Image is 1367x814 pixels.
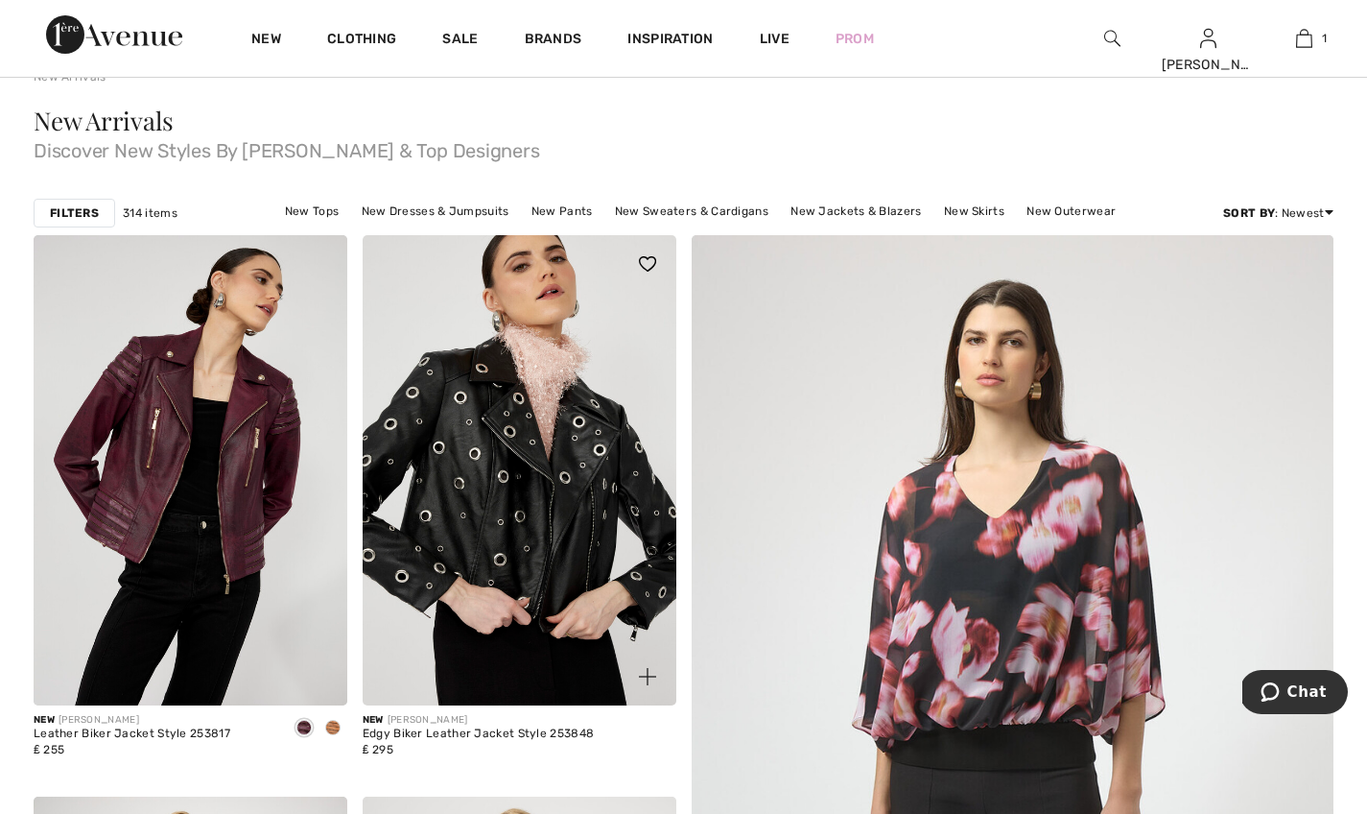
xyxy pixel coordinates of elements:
[34,714,55,726] span: New
[50,204,99,222] strong: Filters
[639,256,656,272] img: heart_black_full.svg
[275,199,348,224] a: New Tops
[123,204,177,222] span: 314 items
[34,104,173,137] span: New Arrivals
[1104,27,1120,50] img: search the website
[522,199,602,224] a: New Pants
[34,235,347,706] img: Leather Biker Jacket Style 253817. Plum
[1296,27,1312,50] img: My Bag
[781,199,931,224] a: New Jackets & Blazers
[34,743,64,756] span: ₤ 255
[605,199,778,224] a: New Sweaters & Cardigans
[318,713,347,745] div: Burnt orange
[1200,29,1216,47] a: Sign In
[442,31,478,51] a: Sale
[1162,55,1256,75] div: [PERSON_NAME]
[363,714,384,726] span: New
[363,728,594,741] div: Edgy Biker Leather Jacket Style 253848
[352,199,519,224] a: New Dresses & Jumpsuits
[363,713,594,728] div: [PERSON_NAME]
[1223,204,1333,222] div: : Newest
[934,199,1014,224] a: New Skirts
[46,15,182,54] img: 1ère Avenue
[1242,670,1348,718] iframe: Opens a widget where you can chat to one of our agents
[836,29,874,49] a: Prom
[627,31,713,51] span: Inspiration
[251,31,281,51] a: New
[363,743,393,756] span: ₤ 295
[639,668,656,685] img: plus_v2.svg
[34,728,230,741] div: Leather Biker Jacket Style 253817
[290,713,318,745] div: Plum
[525,31,582,51] a: Brands
[327,31,396,51] a: Clothing
[1322,30,1327,47] span: 1
[1257,27,1351,50] a: 1
[34,133,1333,160] span: Discover New Styles By [PERSON_NAME] & Top Designers
[363,235,676,706] a: Edgy Biker Leather Jacket Style 253848. Black
[1017,199,1125,224] a: New Outerwear
[1223,206,1275,220] strong: Sort By
[760,29,790,49] a: Live
[1200,27,1216,50] img: My Info
[34,713,230,728] div: [PERSON_NAME]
